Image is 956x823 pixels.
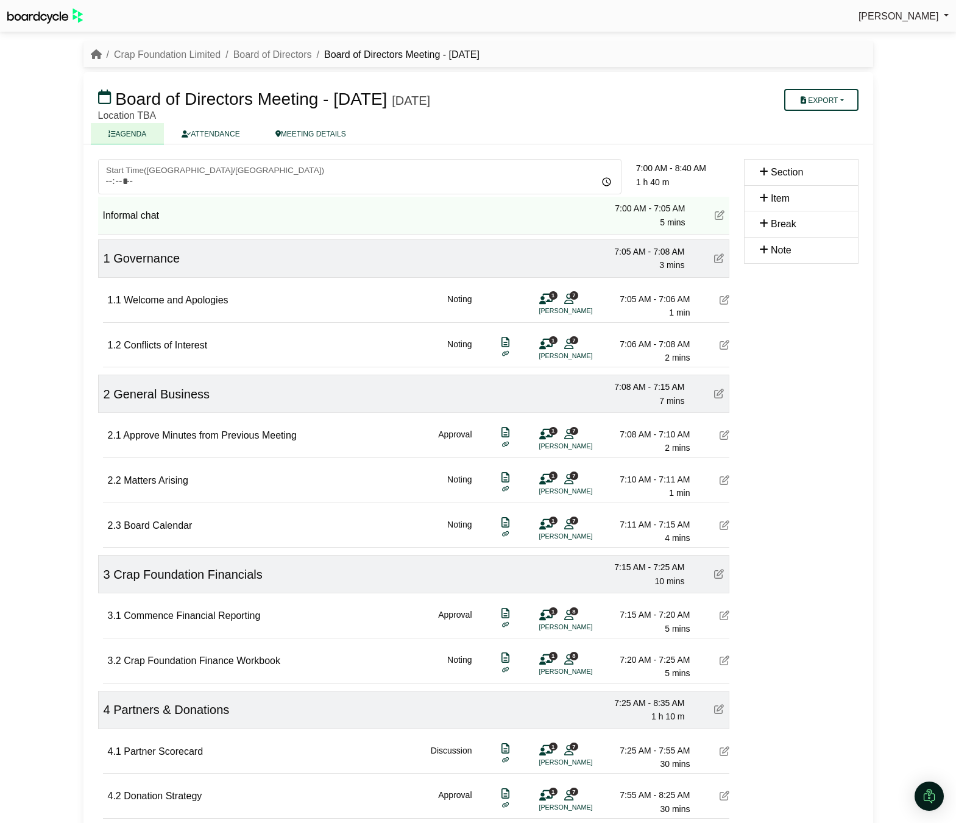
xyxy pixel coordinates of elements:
span: Commence Financial Reporting [124,610,260,621]
span: 2 [104,387,110,401]
span: 1 h 10 m [651,712,684,721]
span: Note [771,245,791,255]
span: 2 mins [665,443,690,453]
span: 7 [570,788,578,796]
span: Board Calendar [124,520,192,531]
span: 3 [104,568,110,581]
div: 7:06 AM - 7:08 AM [605,337,690,351]
span: Crap Foundation Finance Workbook [124,655,280,666]
button: Export [784,89,858,111]
span: 8 [570,607,578,615]
div: 7:10 AM - 7:11 AM [605,473,690,486]
span: 1 min [669,308,690,317]
div: Open Intercom Messenger [915,782,944,811]
span: 5 mins [665,668,690,678]
div: Approval [438,608,472,635]
span: 2.3 [108,520,121,531]
div: 7:15 AM - 7:25 AM [600,560,685,574]
li: Board of Directors Meeting - [DATE] [312,47,480,63]
span: Location TBA [98,110,157,121]
span: Board of Directors Meeting - [DATE] [115,90,387,108]
div: 7:08 AM - 7:10 AM [605,428,690,441]
span: Conflicts of Interest [124,340,207,350]
div: Noting [447,337,472,365]
div: 7:11 AM - 7:15 AM [605,518,690,531]
span: 2.1 [108,430,121,440]
span: 1 [549,336,558,344]
span: 4 mins [665,533,690,543]
li: [PERSON_NAME] [539,802,631,813]
span: 4.1 [108,746,121,757]
a: [PERSON_NAME] [859,9,949,24]
span: 30 mins [660,804,690,814]
div: [DATE] [392,93,430,108]
span: 1 [549,472,558,479]
li: [PERSON_NAME] [539,757,631,768]
span: 7 [570,517,578,525]
a: ATTENDANCE [164,123,257,144]
span: 1.2 [108,340,121,350]
span: 2 mins [665,353,690,362]
span: 1 [549,743,558,751]
span: 30 mins [660,759,690,769]
img: BoardcycleBlackGreen-aaafeed430059cb809a45853b8cf6d952af9d84e6e89e1f1685b34bfd5cb7d64.svg [7,9,83,24]
span: 1 [549,517,558,525]
span: 4 [104,703,110,716]
li: [PERSON_NAME] [539,351,631,361]
div: Discussion [431,744,472,771]
div: 7:05 AM - 7:06 AM [605,292,690,306]
span: Partners & Donations [113,703,229,716]
li: [PERSON_NAME] [539,306,631,316]
span: 7 [570,427,578,435]
span: 4.2 [108,791,121,801]
span: 3 mins [659,260,684,270]
span: 7 [570,291,578,299]
span: 7 [570,472,578,479]
nav: breadcrumb [91,47,480,63]
span: 1.1 [108,295,121,305]
span: Item [771,193,790,203]
li: [PERSON_NAME] [539,622,631,632]
a: Board of Directors [233,49,312,60]
span: 1 [549,291,558,299]
div: 7:25 AM - 7:55 AM [605,744,690,757]
li: [PERSON_NAME] [539,666,631,677]
span: 1 [549,607,558,615]
span: 5 mins [665,624,690,634]
span: 8 [570,652,578,660]
div: 7:20 AM - 7:25 AM [605,653,690,666]
div: 7:05 AM - 7:08 AM [600,245,685,258]
span: Crap Foundation Financials [113,568,263,581]
span: Informal chat [103,210,159,221]
div: Approval [438,428,472,455]
span: Donation Strategy [124,791,202,801]
span: 7 mins [659,396,684,406]
span: 1 h 40 m [636,177,669,187]
span: Welcome and Apologies [124,295,228,305]
div: Noting [447,653,472,680]
span: 1 [549,427,558,435]
div: 7:15 AM - 7:20 AM [605,608,690,621]
a: AGENDA [91,123,165,144]
span: 1 [549,652,558,660]
li: [PERSON_NAME] [539,441,631,451]
div: 7:25 AM - 8:35 AM [600,696,685,710]
span: Section [771,167,803,177]
span: 5 mins [660,217,685,227]
div: 7:00 AM - 7:05 AM [600,202,685,215]
span: 7 [570,743,578,751]
div: Noting [447,292,472,320]
div: 7:55 AM - 8:25 AM [605,788,690,802]
li: [PERSON_NAME] [539,486,631,496]
span: 7 [570,336,578,344]
span: Matters Arising [124,475,188,486]
span: [PERSON_NAME] [859,11,939,21]
span: 1 [104,252,110,265]
span: Break [771,219,796,229]
span: 1 [549,788,558,796]
span: 3.2 [108,655,121,666]
span: 2.2 [108,475,121,486]
span: General Business [113,387,210,401]
span: 1 min [669,488,690,498]
span: 10 mins [654,576,684,586]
